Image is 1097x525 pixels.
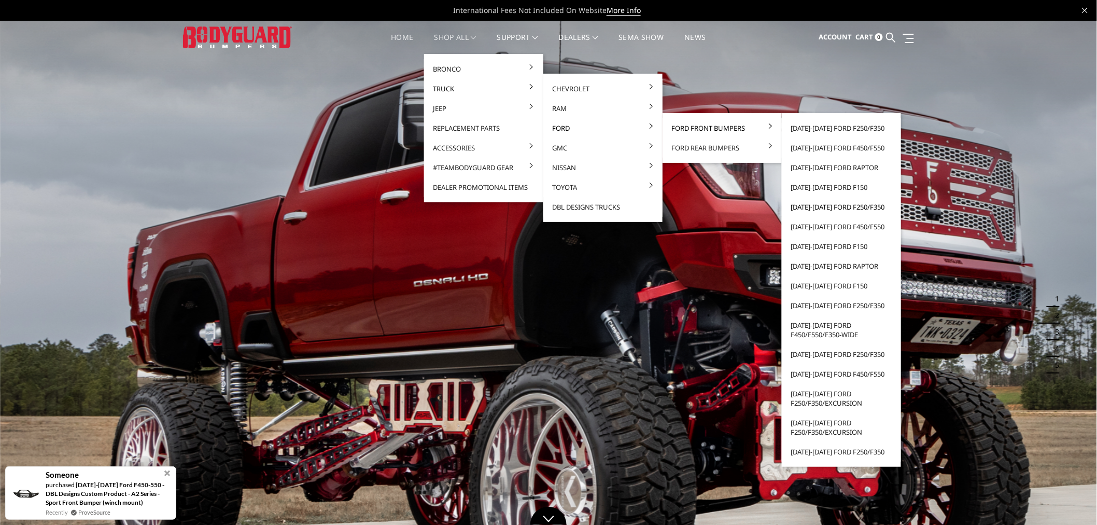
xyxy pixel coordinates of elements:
a: Dealers [559,34,598,54]
button: 4 of 5 [1049,340,1060,357]
a: Support [497,34,538,54]
button: 2 of 5 [1049,307,1060,324]
a: GMC [547,138,658,158]
a: Click to Down [530,507,567,525]
span: 0 [875,33,883,41]
a: Accessories [428,138,539,158]
a: [DATE]-[DATE] Ford F450-550 - DBL Designs Custom Product - A2 Series - Sport Front Bumper (winch ... [46,481,164,506]
span: purchased [46,481,75,489]
a: [DATE]-[DATE] Ford F150 [786,177,897,197]
a: [DATE]-[DATE] Ford F450/F550 [786,364,897,384]
button: 1 of 5 [1049,291,1060,307]
a: Chevrolet [547,79,658,99]
button: 3 of 5 [1049,324,1060,340]
a: [DATE]-[DATE] Ford F250/F350 [786,118,897,138]
a: #TeamBodyguard Gear [428,158,539,177]
span: Someone [46,471,79,479]
a: Dealer Promotional Items [428,177,539,197]
a: News [684,34,706,54]
span: Account [819,32,852,42]
a: [DATE]-[DATE] Ford F250/F350 [786,442,897,462]
a: [DATE]-[DATE] Ford Raptor [786,256,897,276]
a: Home [391,34,413,54]
a: Ford Front Bumpers [667,118,778,138]
a: [DATE]-[DATE] Ford F250/F350/Excursion [786,384,897,413]
a: ProveSource [78,509,110,516]
a: Jeep [428,99,539,118]
button: 5 of 5 [1049,357,1060,374]
a: Replacement Parts [428,118,539,138]
a: Nissan [547,158,658,177]
a: [DATE]-[DATE] Ford F250/F350/Excursion [786,413,897,442]
img: provesource social proof notification image [8,485,42,501]
a: Ram [547,99,658,118]
span: Recently [46,508,68,517]
iframe: Chat Widget [1045,475,1097,525]
a: DBL Designs Trucks [547,197,658,217]
a: More Info [607,5,641,16]
a: shop all [434,34,476,54]
a: Account [819,23,852,51]
a: [DATE]-[DATE] Ford F250/F350 [786,197,897,217]
a: [DATE]-[DATE] Ford F150 [786,237,897,256]
a: Toyota [547,177,658,197]
img: BODYGUARD BUMPERS [183,26,292,48]
a: [DATE]-[DATE] Ford F450/F550 [786,138,897,158]
a: SEMA Show [618,34,664,54]
a: Truck [428,79,539,99]
a: [DATE]-[DATE] Ford Raptor [786,158,897,177]
a: Bronco [428,59,539,79]
a: [DATE]-[DATE] Ford F250/F350 [786,296,897,315]
a: [DATE]-[DATE] Ford F450/F550/F350-wide [786,315,897,344]
a: [DATE]-[DATE] Ford F150 [786,276,897,296]
span: Cart [856,32,874,42]
a: [DATE]-[DATE] Ford F250/F350 [786,344,897,364]
a: Cart 0 [856,23,883,51]
a: [DATE]-[DATE] Ford F450/F550 [786,217,897,237]
a: Ford Rear Bumpers [667,138,778,158]
a: Ford [547,118,658,138]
